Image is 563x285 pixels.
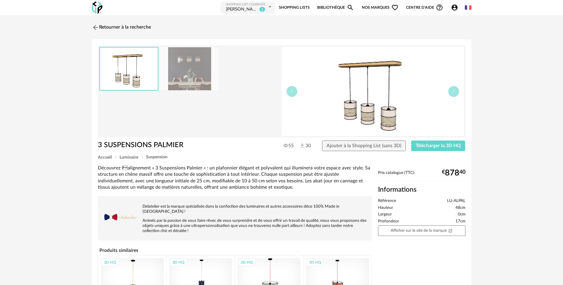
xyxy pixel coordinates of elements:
[100,48,158,90] img: thumbnail.png
[445,171,459,175] span: 878
[451,4,461,11] span: Account Circle icon
[160,47,219,90] img: 3-SUSPENSION-PALMIER-%E2%80%93-1-300x300.jpg
[391,4,399,11] span: Heart Outline icon
[283,143,294,149] span: 55
[101,204,369,214] p: Delatelier est la marque spécialisée dans la confection des luminaires et autres accessoires déco...
[98,155,112,160] span: Accueil
[101,218,369,234] p: Animés par la passion de vous faire rêver, de vous surprendre et de vous offrir un travail de qua...
[451,4,458,11] span: Account Circle icon
[447,198,465,204] span: LU-ALPAL
[322,141,406,151] button: Ajouter à la Shopping List (sans 3D)
[362,1,399,14] span: Nos marques
[317,1,354,14] a: BibliothèqueMagnify icon
[170,259,187,266] div: 3D HQ
[226,3,267,7] div: Shopping List courante
[465,4,471,11] img: fr
[299,143,305,149] img: Téléchargements
[378,170,465,181] div: Prix catalogue (TTC):
[259,7,265,12] sup: 1
[442,171,465,175] div: € 40
[406,4,443,11] span: Centre d'aideHelp Circle Outline icon
[282,47,464,136] img: thumbnail.png
[458,212,465,217] span: 0cm
[238,259,255,266] div: 3D HQ
[378,219,399,224] span: Profondeur
[411,141,465,151] button: Télécharger la 3D HQ
[92,2,102,14] img: OXP
[98,246,372,255] h4: Produits similaires
[306,259,324,266] div: 3D HQ
[92,21,151,34] a: Retourner à la recherche
[378,198,396,204] span: Référence
[436,4,443,11] span: Help Circle Outline icon
[226,7,258,13] div: rodrigue
[98,155,465,160] div: Breadcrumb
[455,205,465,211] span: 48cm
[120,155,138,160] span: Luminaire
[416,143,461,148] span: Télécharger la 3D HQ
[327,143,401,148] span: Ajouter à la Shopping List (sans 3D)
[299,143,311,149] span: 30
[98,165,372,191] div: Découvrez lalignement « 3 Suspensions Palmier » : un plafonnier élégant et polyvalent qui illumi...
[448,228,452,232] span: Open In New icon
[101,199,137,235] img: brand logo
[98,141,248,150] h1: 3 SUSPENSIONS PALMIER
[92,24,99,31] img: svg+xml;base64,PHN2ZyB3aWR0aD0iMjQiIGhlaWdodD0iMjQiIHZpZXdCb3g9IjAgMCAyNCAyNCIgZmlsbD0ibm9uZSIgeG...
[146,155,167,159] span: Suspension
[378,225,465,236] a: Afficher sur le site de la marqueOpen In New icon
[378,212,392,217] span: Largeur
[378,205,393,211] span: Hauteur
[455,219,465,224] span: 17cm
[378,185,465,194] h2: Informations
[347,4,354,11] span: Magnify icon
[279,1,310,14] a: Shopping Lists
[101,259,119,266] div: 3D HQ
